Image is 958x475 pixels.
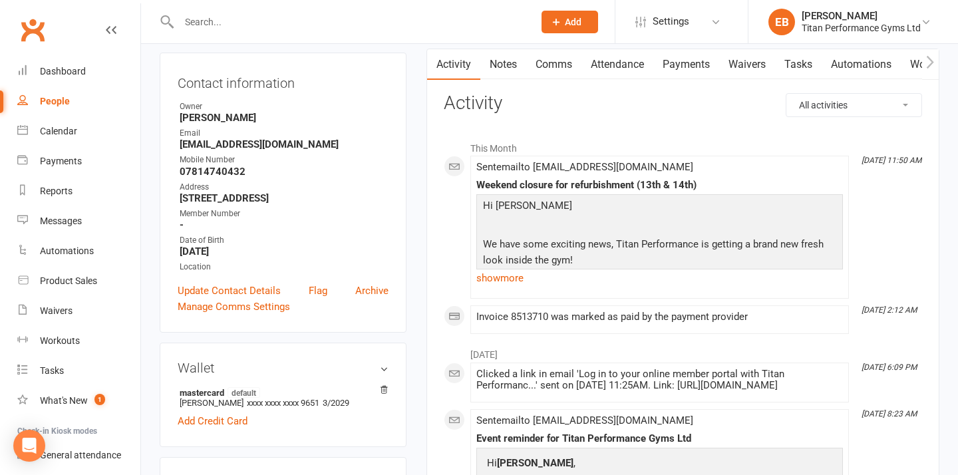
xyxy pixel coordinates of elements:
[40,365,64,376] div: Tasks
[17,57,140,86] a: Dashboard
[565,17,581,27] span: Add
[178,385,389,410] li: [PERSON_NAME]
[40,275,97,286] div: Product Sales
[180,112,389,124] strong: [PERSON_NAME]
[542,11,598,33] button: Add
[40,96,70,106] div: People
[581,49,653,80] a: Attendance
[476,311,843,323] div: Invoice 8513710 was marked as paid by the payment provider
[444,93,922,114] h3: Activity
[862,363,917,372] i: [DATE] 6:09 PM
[180,261,389,273] div: Location
[653,49,719,80] a: Payments
[180,138,389,150] strong: [EMAIL_ADDRESS][DOMAIN_NAME]
[17,386,140,416] a: What's New1
[180,219,389,231] strong: -
[40,156,82,166] div: Payments
[476,180,843,191] div: Weekend closure for refurbishment (13th & 14th)
[40,186,73,196] div: Reports
[323,398,349,408] span: 3/2029
[476,369,843,391] div: Clicked a link in email 'Log in to your online member portal with Titan Performanc...' sent on [D...
[16,13,49,47] a: Clubworx
[17,356,140,386] a: Tasks
[444,134,922,156] li: This Month
[480,198,840,217] p: Hi [PERSON_NAME]
[427,49,480,80] a: Activity
[40,305,73,316] div: Waivers
[40,126,77,136] div: Calendar
[180,100,389,113] div: Owner
[476,161,693,173] span: Sent email to [EMAIL_ADDRESS][DOMAIN_NAME]
[17,116,140,146] a: Calendar
[40,216,82,226] div: Messages
[180,387,382,398] strong: mastercard
[483,238,824,266] span: We have some exciting news, Titan Performance is getting a brand new fresh look inside the gym!
[17,296,140,326] a: Waivers
[13,430,45,462] div: Open Intercom Messenger
[768,9,795,35] div: EB
[17,146,140,176] a: Payments
[862,156,921,165] i: [DATE] 11:50 AM
[178,71,389,90] h3: Contact information
[40,245,94,256] div: Automations
[526,49,581,80] a: Comms
[40,450,121,460] div: General attendance
[484,455,836,474] p: Hi ,
[175,13,524,31] input: Search...
[178,283,281,299] a: Update Contact Details
[480,49,526,80] a: Notes
[497,457,573,469] strong: [PERSON_NAME]
[476,414,693,426] span: Sent email to [EMAIL_ADDRESS][DOMAIN_NAME]
[17,176,140,206] a: Reports
[653,7,689,37] span: Settings
[180,245,389,257] strong: [DATE]
[178,299,290,315] a: Manage Comms Settings
[94,394,105,405] span: 1
[40,335,80,346] div: Workouts
[719,49,775,80] a: Waivers
[355,283,389,299] a: Archive
[444,341,922,362] li: [DATE]
[178,413,247,429] a: Add Credit Card
[180,127,389,140] div: Email
[17,206,140,236] a: Messages
[180,192,389,204] strong: [STREET_ADDRESS]
[40,66,86,77] div: Dashboard
[178,361,389,375] h3: Wallet
[822,49,901,80] a: Automations
[180,234,389,247] div: Date of Birth
[180,181,389,194] div: Address
[476,269,843,287] a: show more
[40,395,88,406] div: What's New
[180,166,389,178] strong: 07814740432
[228,387,260,398] span: default
[802,10,921,22] div: [PERSON_NAME]
[180,208,389,220] div: Member Number
[17,440,140,470] a: General attendance kiosk mode
[862,305,917,315] i: [DATE] 2:12 AM
[862,409,917,418] i: [DATE] 8:23 AM
[247,398,319,408] span: xxxx xxxx xxxx 9651
[802,22,921,34] div: Titan Performance Gyms Ltd
[180,154,389,166] div: Mobile Number
[17,266,140,296] a: Product Sales
[476,433,843,444] div: Event reminder for Titan Performance Gyms Ltd
[775,49,822,80] a: Tasks
[17,326,140,356] a: Workouts
[17,236,140,266] a: Automations
[309,283,327,299] a: Flag
[17,86,140,116] a: People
